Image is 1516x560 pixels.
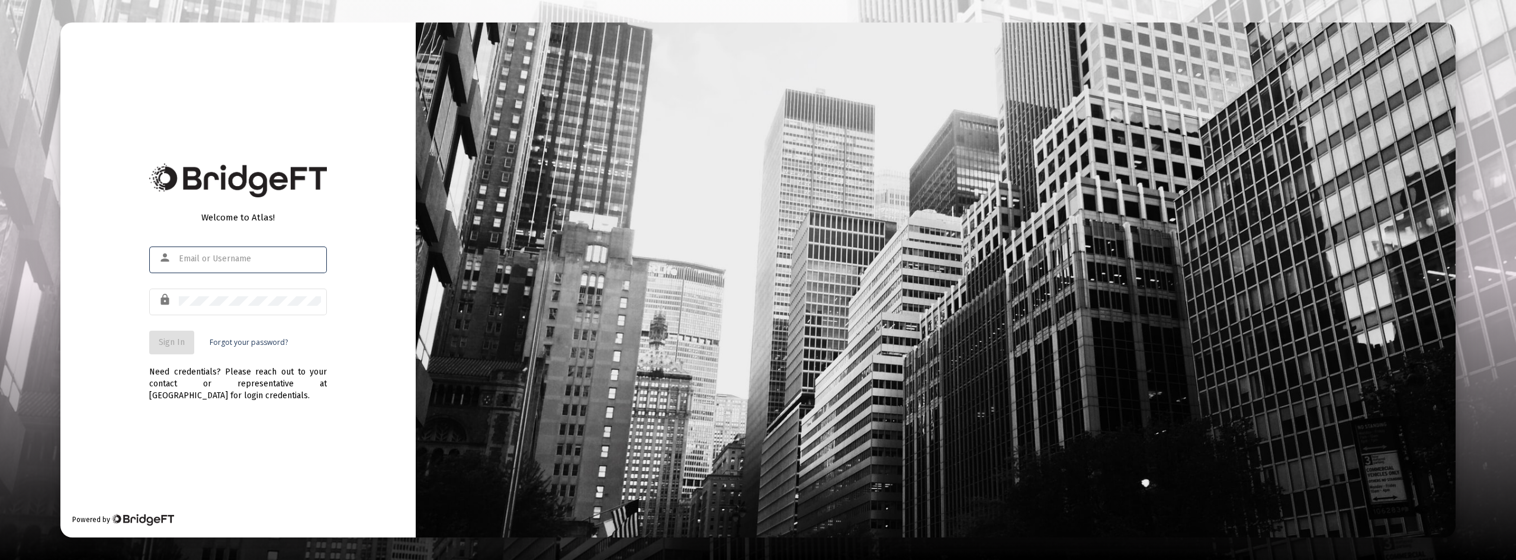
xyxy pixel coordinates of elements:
[149,212,327,223] div: Welcome to Atlas!
[72,514,174,526] div: Powered by
[149,354,327,402] div: Need credentials? Please reach out to your contact or representative at [GEOGRAPHIC_DATA] for log...
[149,164,327,197] img: Bridge Financial Technology Logo
[149,331,194,354] button: Sign In
[210,337,288,348] a: Forgot your password?
[159,337,185,347] span: Sign In
[179,254,321,264] input: Email or Username
[159,293,173,307] mat-icon: lock
[111,514,174,526] img: Bridge Financial Technology Logo
[159,251,173,265] mat-icon: person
